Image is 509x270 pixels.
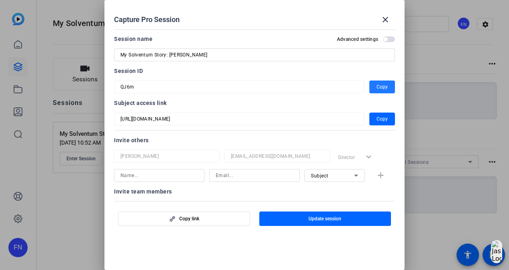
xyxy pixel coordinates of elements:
div: Subject access link [114,98,395,108]
div: Session name [114,34,152,44]
input: Email... [216,171,293,180]
input: Name... [120,171,198,180]
mat-icon: close [381,15,390,24]
input: Enter Session Name [120,50,389,60]
button: Copy [369,113,395,125]
span: Update session [309,216,341,222]
button: Update session [259,212,391,226]
div: Invite team members [114,187,395,196]
span: Subject [311,173,329,179]
h2: Advanced settings [337,36,378,42]
div: Session ID [114,66,395,76]
span: Copy [377,82,388,92]
input: Name... [120,151,213,161]
button: Copy [369,81,395,93]
button: Copy link [118,212,250,226]
span: Copy [377,114,388,124]
input: Email... [231,151,324,161]
div: Capture Pro Session [114,10,395,29]
input: Session OTP [120,114,358,124]
div: Invite others [114,135,395,145]
input: Session OTP [120,82,358,92]
span: Copy link [179,216,199,222]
